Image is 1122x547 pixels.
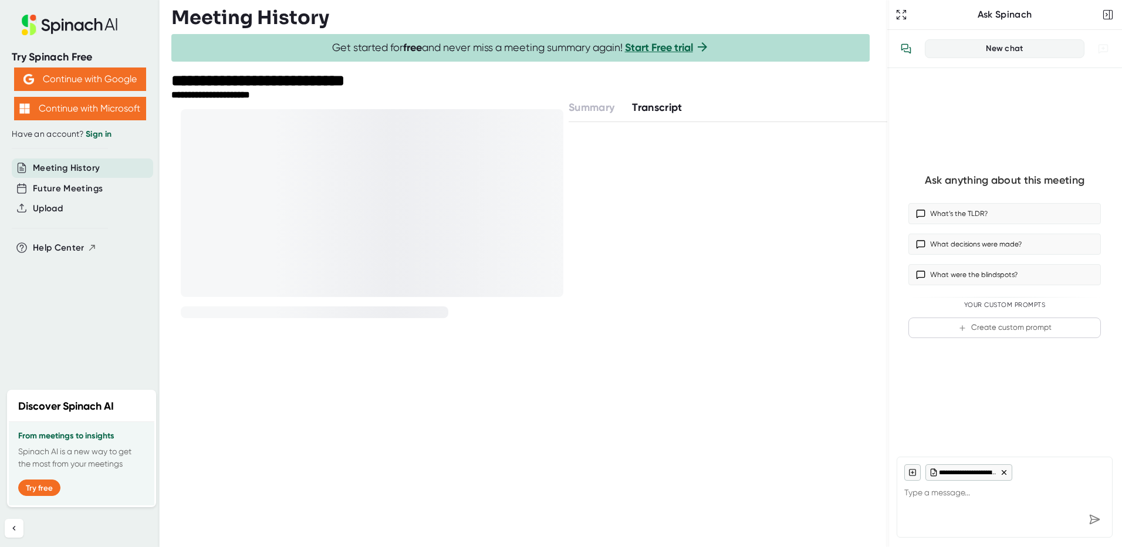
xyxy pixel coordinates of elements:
div: Your Custom Prompts [908,301,1101,309]
div: Send message [1084,509,1105,530]
button: Continue with Google [14,67,146,91]
span: Help Center [33,241,85,255]
div: New chat [932,43,1077,54]
button: View conversation history [894,37,918,60]
button: Future Meetings [33,182,103,195]
div: Have an account? [12,129,148,140]
button: Expand to Ask Spinach page [893,6,910,23]
button: What’s the TLDR? [908,203,1101,224]
button: Upload [33,202,63,215]
p: Spinach AI is a new way to get the most from your meetings [18,445,145,470]
span: Summary [569,101,614,114]
button: What decisions were made? [908,234,1101,255]
h2: Discover Spinach AI [18,399,114,414]
div: Ask Spinach [910,9,1100,21]
img: Aehbyd4JwY73AAAAAElFTkSuQmCC [23,74,34,85]
button: What were the blindspots? [908,264,1101,285]
button: Try free [18,480,60,496]
button: Meeting History [33,161,100,175]
a: Sign in [86,129,111,139]
span: Transcript [632,101,682,114]
b: free [403,41,422,54]
button: Help Center [33,241,97,255]
h3: Meeting History [171,6,329,29]
h3: From meetings to insights [18,431,145,441]
button: Collapse sidebar [5,519,23,538]
button: Transcript [632,100,682,116]
div: Try Spinach Free [12,50,148,64]
button: Close conversation sidebar [1100,6,1116,23]
span: Get started for and never miss a meeting summary again! [332,41,709,55]
a: Start Free trial [625,41,693,54]
button: Continue with Microsoft [14,97,146,120]
button: Create custom prompt [908,318,1101,338]
button: Summary [569,100,614,116]
div: Ask anything about this meeting [925,174,1084,187]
